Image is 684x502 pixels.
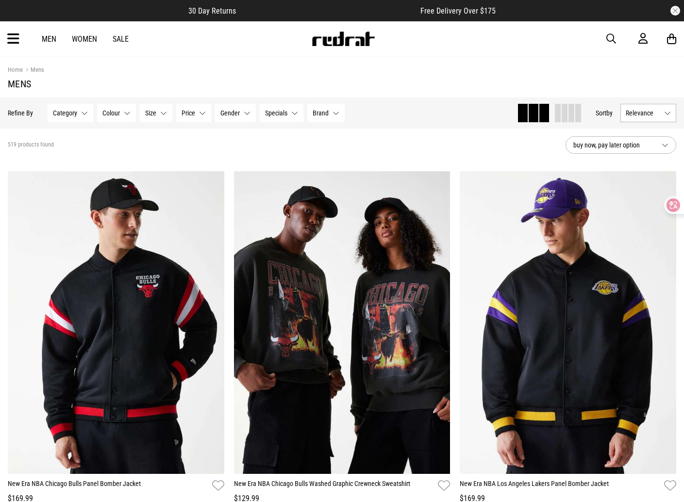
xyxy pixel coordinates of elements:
[255,6,401,16] iframe: Customer reviews powered by Trustpilot
[620,104,676,122] button: Relevance
[48,104,93,122] button: Category
[606,109,613,117] span: by
[145,109,156,117] span: Size
[53,109,77,117] span: Category
[573,139,654,151] span: buy now, pay later option
[460,479,660,493] a: New Era NBA Los Angeles Lakers Panel Bomber Jacket
[234,479,434,493] a: New Era NBA Chicago Bulls Washed Graphic Crewneck Sweatshirt
[140,104,172,122] button: Size
[596,107,613,119] button: Sortby
[8,479,208,493] a: New Era NBA Chicago Bulls Panel Bomber Jacket
[460,171,676,474] img: New Era Nba Los Angeles Lakers Panel Bomber Jacket in Black
[313,109,329,117] span: Brand
[176,104,211,122] button: Price
[42,34,56,44] a: Men
[182,109,195,117] span: Price
[260,104,303,122] button: Specials
[307,104,345,122] button: Brand
[420,6,496,16] span: Free Delivery Over $175
[8,78,676,90] h1: Mens
[23,66,44,75] a: Mens
[102,109,120,117] span: Colour
[566,136,676,154] button: buy now, pay later option
[311,32,375,46] img: Redrat logo
[220,109,240,117] span: Gender
[72,34,97,44] a: Women
[8,109,33,117] p: Refine By
[626,109,660,117] span: Relevance
[8,141,54,149] span: 519 products found
[113,34,129,44] a: Sale
[265,109,287,117] span: Specials
[8,66,23,73] a: Home
[234,171,450,474] img: New Era Nba Chicago Bulls Washed Graphic Crewneck Sweatshirt in Black
[215,104,256,122] button: Gender
[8,171,224,474] img: New Era Nba Chicago Bulls Panel Bomber Jacket in Black
[97,104,136,122] button: Colour
[188,6,236,16] span: 30 Day Returns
